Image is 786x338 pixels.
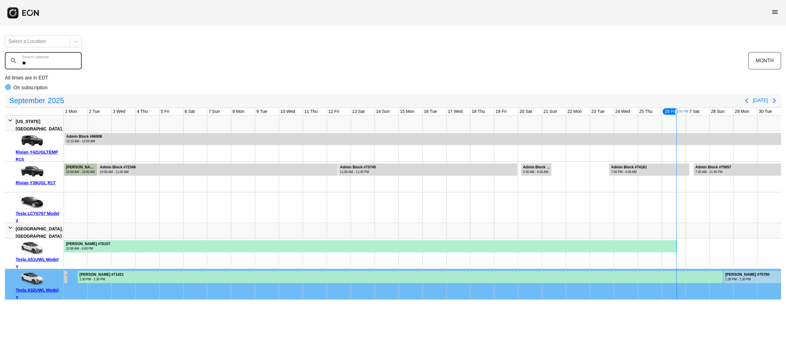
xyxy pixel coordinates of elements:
[64,269,68,283] div: Rented for 5 days by Admin Block Current status is rental
[662,108,679,115] div: 26 Fri
[66,139,102,144] div: 12:15 AM - 12:00 AM
[725,277,769,282] div: 1:30 PM - 1:30 PM
[686,108,701,115] div: 27 Sat
[768,94,780,107] button: Next page
[16,179,61,186] div: Rivian Y39UGL R1T
[757,108,773,115] div: 30 Tue
[16,256,61,271] div: Tesla A51UWL Model Y
[16,164,46,179] img: car
[16,194,46,210] img: car
[753,95,768,106] button: [DATE]
[64,131,781,145] div: Rented for 30 days by Admin Block Current status is rental
[255,108,268,115] div: 9 Tue
[566,108,583,115] div: 22 Mon
[231,108,246,115] div: 8 Mon
[447,108,464,115] div: 17 Wed
[66,277,67,282] div: 12:00 PM - 1:30 AM
[375,108,391,115] div: 14 Sun
[494,108,508,115] div: 19 Fri
[66,170,97,174] div: 10:00 AM - 10:00 AM
[340,165,376,170] div: Admin Block #73745
[88,108,101,115] div: 2 Tue
[6,94,68,107] button: September2025
[638,108,654,115] div: 25 Thu
[611,170,647,174] div: 7:00 PM - 4:00 AM
[521,162,552,176] div: Rented for 2 days by Admin Block Current status is rental
[66,165,97,170] div: [PERSON_NAME] #71660
[80,277,124,282] div: 1:30 PM - 1:30 PM
[66,242,110,246] div: [PERSON_NAME] #70157
[609,162,690,176] div: Rented for 4 days by Admin Block Current status is rental
[16,210,61,225] div: Tesla LCY6767 Model 3
[16,133,46,148] img: car
[5,74,781,82] p: All times are in EDT
[16,225,63,240] div: [GEOGRAPHIC_DATA], [GEOGRAPHIC_DATA]
[741,94,753,107] button: Previous page
[542,108,558,115] div: 21 Sun
[77,269,723,283] div: Rented for 27 days by David Park Current status is rental
[16,118,63,140] div: [US_STATE][GEOGRAPHIC_DATA], [GEOGRAPHIC_DATA]
[723,269,781,283] div: Rented for 30 days by David Park Current status is open
[523,170,551,174] div: 2:30 AM - 9:30 AM
[46,94,65,107] span: 2025
[340,170,376,174] div: 11:00 AM - 11:30 PM
[611,165,647,170] div: Admin Block #74181
[695,165,731,170] div: Admin Block #75657
[695,170,731,174] div: 7:30 AM - 11:45 PM
[16,148,61,163] div: Rivian Y42UGLTEMP R1S
[207,108,221,115] div: 7 Sun
[351,108,366,115] div: 13 Sat
[80,272,124,277] div: [PERSON_NAME] #71421
[8,94,46,107] span: September
[66,272,67,277] div: Admin Block #71612
[710,108,726,115] div: 28 Sun
[66,134,102,139] div: Admin Block #66908
[98,162,338,176] div: Rented for 11 days by Admin Block Current status is rental
[16,286,61,301] div: Tesla A52UWL Model Y
[14,84,48,91] p: On subscription
[590,108,606,115] div: 23 Tue
[64,108,78,115] div: 1 Mon
[112,108,126,115] div: 3 Wed
[614,108,631,115] div: 24 Wed
[748,52,781,69] button: MONTH
[160,108,171,115] div: 5 Fri
[423,108,438,115] div: 16 Tue
[279,108,296,115] div: 10 Wed
[399,108,416,115] div: 15 Mon
[16,240,46,256] img: car
[771,8,779,16] span: menu
[518,108,533,115] div: 20 Sat
[64,238,678,252] div: Rented for 41 days by salomon kouassi Current status is rental
[136,108,149,115] div: 4 Thu
[725,272,769,277] div: [PERSON_NAME] #75700
[100,165,136,170] div: Admin Block #72346
[16,271,46,286] img: car
[733,108,750,115] div: 29 Mon
[184,108,196,115] div: 6 Sat
[523,165,551,170] div: Admin Block #74180
[100,170,136,174] div: 10:00 AM - 11:00 AM
[64,162,98,176] div: Rented for 5 days by Nazmul Hoq Current status is completed
[338,162,518,176] div: Rented for 8 days by Admin Block Current status is rental
[327,108,340,115] div: 12 Fri
[303,108,319,115] div: 11 Thu
[693,162,781,176] div: Rented for 7 days by Admin Block Current status is rental
[66,246,110,251] div: 10:00 AM - 4:00 PM
[470,108,486,115] div: 18 Thu
[22,55,49,60] label: Search calendar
